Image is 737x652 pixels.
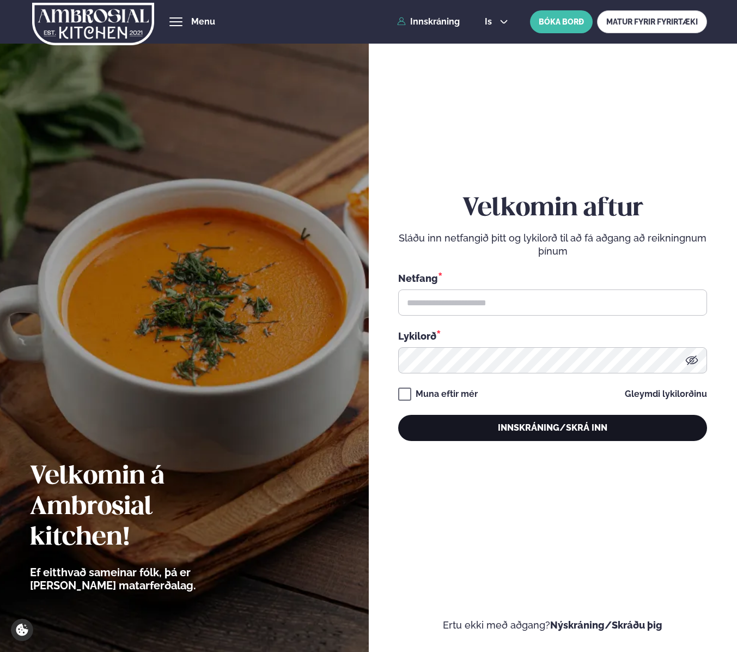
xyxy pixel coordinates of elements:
img: logo [32,2,154,46]
p: Sláðu inn netfangið þitt og lykilorð til að fá aðgang að reikningnum þínum [398,232,707,258]
button: Innskráning/Skrá inn [398,415,707,441]
a: Nýskráning/Skráðu þig [550,619,662,631]
div: Netfang [398,271,707,285]
a: Innskráning [397,17,460,27]
a: Gleymdi lykilorðinu [625,390,707,399]
a: Cookie settings [11,619,33,641]
a: MATUR FYRIR FYRIRTÆKI [597,10,707,33]
button: BÓKA BORÐ [530,10,593,33]
span: is [485,17,495,26]
h2: Velkomin á Ambrosial kitchen! [30,462,256,553]
h2: Velkomin aftur [398,194,707,224]
button: hamburger [169,15,182,28]
button: is [476,17,517,26]
div: Lykilorð [398,329,707,343]
p: Ertu ekki með aðgang? [398,619,707,632]
p: Ef eitthvað sameinar fólk, þá er [PERSON_NAME] matarferðalag. [30,566,256,592]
